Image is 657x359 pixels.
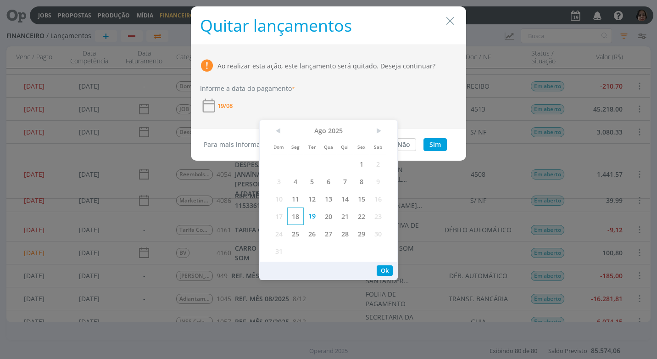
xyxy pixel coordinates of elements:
button: Ok [377,265,393,276]
span: 24 [271,225,287,242]
span: Ter [304,138,320,155]
span: 22 [353,208,370,225]
span: 20 [320,208,337,225]
span: 7 [337,173,353,190]
span: < [271,124,287,138]
span: 28 [337,225,353,242]
span: Sab [370,138,386,155]
span: 4 [287,173,304,190]
span: 19/08 [217,103,233,109]
span: 27 [320,225,337,242]
span: 6 [320,173,337,190]
span: 10 [271,190,287,208]
span: > [370,124,386,138]
span: 26 [304,225,320,242]
span: 29 [353,225,370,242]
span: Sex [353,138,370,155]
span: 9 [370,173,386,190]
span: 13 [320,190,337,208]
span: 17 [271,208,287,225]
span: 31 [271,242,287,260]
span: 8 [353,173,370,190]
span: 15 [353,190,370,208]
span: Qua [320,138,337,155]
span: 21 [337,208,353,225]
h1: Quitar lançamentos [200,16,457,35]
span: 5 [304,173,320,190]
span: 23 [370,208,386,225]
span: 14 [337,190,353,208]
button: Não [391,138,416,151]
span: Para mais informações acesse a nossa [204,140,373,149]
button: Sim [423,138,447,151]
span: 19 [304,208,320,225]
span: Ago 2025 [287,124,370,138]
span: Dom [271,138,287,155]
label: Informe a data do pagamento [200,84,295,93]
button: Close [443,13,457,28]
span: 11 [287,190,304,208]
span: 16 [370,190,386,208]
span: 25 [287,225,304,242]
span: 3 [271,173,287,190]
span: 1 [353,155,370,173]
span: Qui [337,138,353,155]
div: dialog [191,6,466,161]
span: 12 [304,190,320,208]
span: 2 [370,155,386,173]
div: Ao realizar esta ação, este lançamento será quitado. Deseja continuar? [217,61,435,71]
span: 18 [287,208,304,225]
span: 30 [370,225,386,242]
span: Seg [287,138,304,155]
